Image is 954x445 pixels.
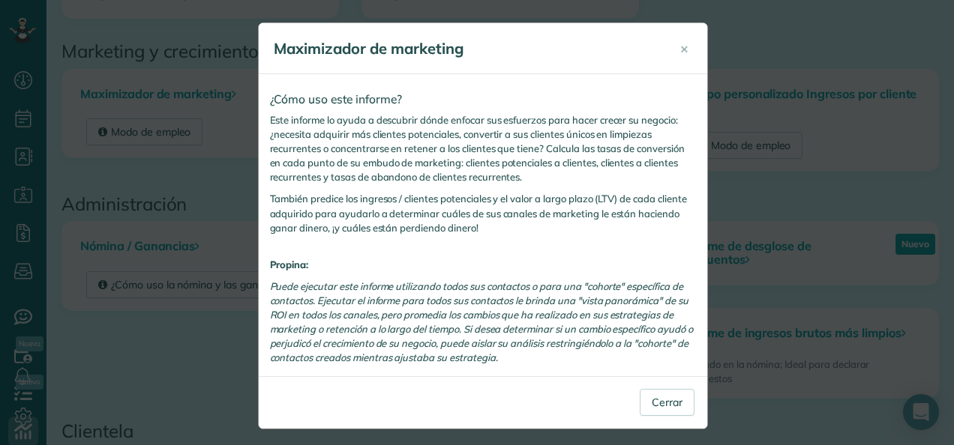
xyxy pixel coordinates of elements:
[640,389,694,416] button: Cerrar
[680,40,688,57] span: ×
[274,38,656,59] h4: Maximizador de marketing
[270,192,696,234] p: También predice los ingresos / clientes potenciales y el valor a largo plazo (LTV) de cada client...
[270,280,693,363] em: Puede ejecutar este informe utilizando todos sus contactos o para una "cohorte" específica de con...
[270,93,696,106] h4: ¿Cómo uso este informe?
[669,31,700,67] button: Cerrar
[270,113,696,184] p: Este informe lo ayuda a descubrir dónde enfocar sus esfuerzos para hacer crecer su negocio: ¿nece...
[270,258,309,270] strong: Propina:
